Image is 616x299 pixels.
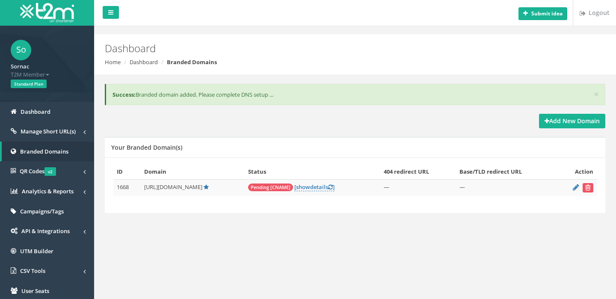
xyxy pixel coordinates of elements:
a: Home [105,58,121,66]
h5: Your Branded Domain(s) [111,144,182,151]
span: v2 [44,167,56,176]
a: Default [204,183,209,191]
span: UTM Builder [20,247,53,255]
button: × [594,90,599,99]
span: T2M Member [11,71,83,79]
th: Action [557,164,597,179]
th: Base/TLD redirect URL [456,164,557,179]
a: [showdetails] [294,183,335,191]
a: Add New Domain [539,114,605,128]
span: API & Integrations [21,227,70,235]
span: So [11,40,31,60]
a: Dashboard [130,58,158,66]
strong: Sornac [11,62,29,70]
span: Manage Short URL(s) [21,127,76,135]
a: Sornac T2M Member [11,60,83,78]
span: CSV Tools [20,267,45,275]
strong: Branded Domains [167,58,217,66]
b: Success: [113,91,136,98]
span: Standard Plan [11,80,47,88]
span: QR Codes [20,167,56,175]
span: show [296,183,310,191]
span: Analytics & Reports [22,187,74,195]
span: User Seats [21,287,49,295]
img: T2M [20,3,74,22]
td: — [456,179,557,196]
b: Submit idea [531,10,563,17]
th: ID [113,164,141,179]
th: Status [245,164,380,179]
th: Domain [141,164,245,179]
td: 1668 [113,179,141,196]
span: Campaigns/Tags [20,207,64,215]
strong: Add New Domain [545,117,600,125]
span: Dashboard [21,108,50,115]
span: [URL][DOMAIN_NAME] [144,183,202,191]
th: 404 redirect URL [380,164,456,179]
div: Branded domain added. Please complete DNS setup ... [105,84,605,106]
button: Submit idea [518,7,567,20]
span: Branded Domains [20,148,68,155]
span: Pending [CNAME] [248,184,293,191]
h2: Dashboard [105,43,520,54]
td: — [380,179,456,196]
